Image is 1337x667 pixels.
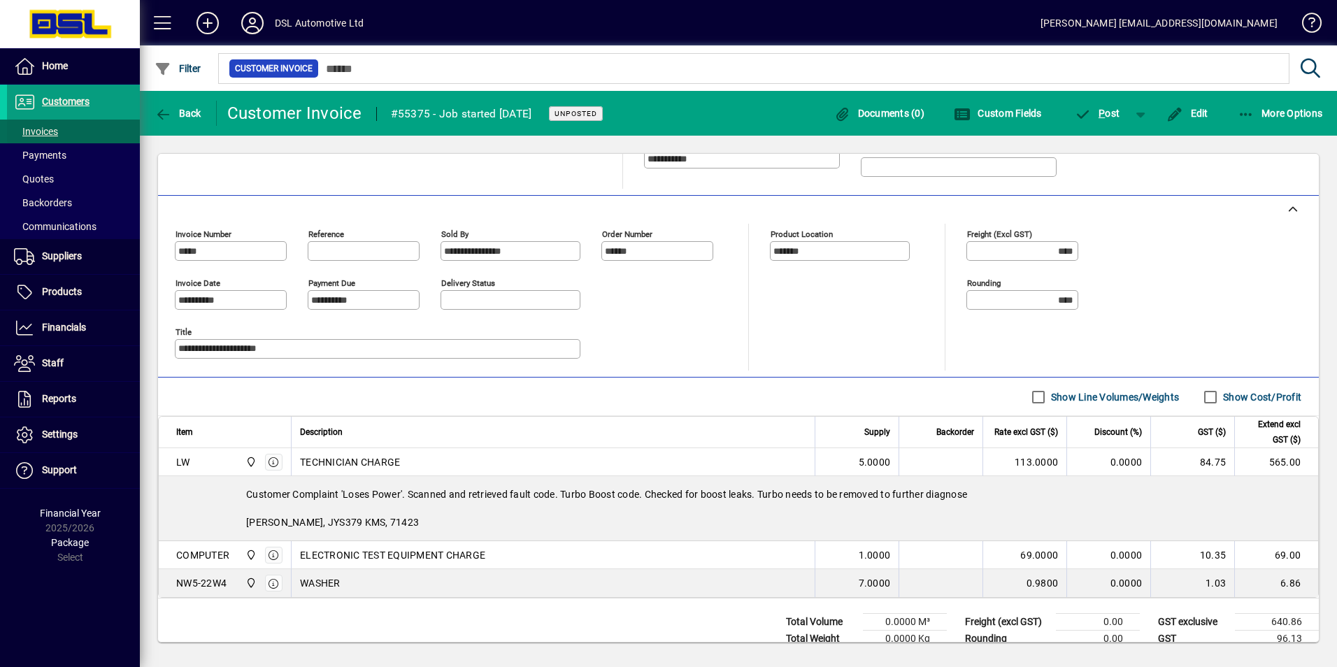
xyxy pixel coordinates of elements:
[830,101,928,126] button: Documents (0)
[7,215,140,238] a: Communications
[967,278,1001,288] mat-label: Rounding
[1066,569,1150,597] td: 0.0000
[1151,631,1235,647] td: GST
[1094,424,1142,440] span: Discount (%)
[14,173,54,185] span: Quotes
[7,417,140,452] a: Settings
[863,631,947,647] td: 0.0000 Kg
[42,250,82,261] span: Suppliers
[7,453,140,488] a: Support
[176,424,193,440] span: Item
[7,143,140,167] a: Payments
[7,49,140,84] a: Home
[7,191,140,215] a: Backorders
[155,63,201,74] span: Filter
[864,424,890,440] span: Supply
[275,12,364,34] div: DSL Automotive Ltd
[176,548,229,562] div: COMPUTER
[300,455,400,469] span: TECHNICIAN CHARGE
[151,101,205,126] button: Back
[1099,108,1105,119] span: P
[300,576,341,590] span: WASHER
[308,229,344,239] mat-label: Reference
[1238,108,1323,119] span: More Options
[441,229,469,239] mat-label: Sold by
[51,537,89,548] span: Package
[7,346,140,381] a: Staff
[1243,417,1301,447] span: Extend excl GST ($)
[1075,108,1120,119] span: ost
[7,310,140,345] a: Financials
[834,108,924,119] span: Documents (0)
[308,278,355,288] mat-label: Payment due
[1056,631,1140,647] td: 0.00
[1234,101,1327,126] button: More Options
[779,631,863,647] td: Total Weight
[14,197,72,208] span: Backorders
[42,429,78,440] span: Settings
[1150,569,1234,597] td: 1.03
[151,56,205,81] button: Filter
[1150,541,1234,569] td: 10.35
[242,575,258,591] span: Central
[555,109,597,118] span: Unposted
[1234,448,1318,476] td: 565.00
[155,108,201,119] span: Back
[1151,614,1235,631] td: GST exclusive
[863,614,947,631] td: 0.0000 M³
[159,476,1318,540] div: Customer Complaint 'Loses Power'. Scanned and retrieved fault code. Turbo Boost code. Checked for...
[42,60,68,71] span: Home
[14,126,58,137] span: Invoices
[235,62,313,76] span: Customer Invoice
[42,393,76,404] span: Reports
[602,229,652,239] mat-label: Order number
[1066,448,1150,476] td: 0.0000
[42,464,77,475] span: Support
[14,150,66,161] span: Payments
[1235,614,1319,631] td: 640.86
[185,10,230,36] button: Add
[14,221,96,232] span: Communications
[176,455,190,469] div: LW
[1292,3,1320,48] a: Knowledge Base
[242,547,258,563] span: Central
[176,576,227,590] div: NW5-22W4
[859,576,891,590] span: 7.0000
[1198,424,1226,440] span: GST ($)
[1066,541,1150,569] td: 0.0000
[227,102,362,124] div: Customer Invoice
[441,278,495,288] mat-label: Delivery status
[859,548,891,562] span: 1.0000
[42,357,64,368] span: Staff
[242,454,258,470] span: Central
[771,229,833,239] mat-label: Product location
[958,614,1056,631] td: Freight (excl GST)
[1163,101,1212,126] button: Edit
[7,120,140,143] a: Invoices
[1041,12,1278,34] div: [PERSON_NAME] [EMAIL_ADDRESS][DOMAIN_NAME]
[176,278,220,288] mat-label: Invoice date
[958,631,1056,647] td: Rounding
[300,424,343,440] span: Description
[7,382,140,417] a: Reports
[859,455,891,469] span: 5.0000
[1150,448,1234,476] td: 84.75
[300,548,485,562] span: ELECTRONIC TEST EQUIPMENT CHARGE
[1068,101,1127,126] button: Post
[1056,614,1140,631] td: 0.00
[7,239,140,274] a: Suppliers
[140,101,217,126] app-page-header-button: Back
[1048,390,1179,404] label: Show Line Volumes/Weights
[42,286,82,297] span: Products
[994,424,1058,440] span: Rate excl GST ($)
[950,101,1045,126] button: Custom Fields
[779,614,863,631] td: Total Volume
[7,275,140,310] a: Products
[992,548,1058,562] div: 69.0000
[992,455,1058,469] div: 113.0000
[1234,569,1318,597] td: 6.86
[176,229,231,239] mat-label: Invoice number
[936,424,974,440] span: Backorder
[967,229,1032,239] mat-label: Freight (excl GST)
[992,576,1058,590] div: 0.9800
